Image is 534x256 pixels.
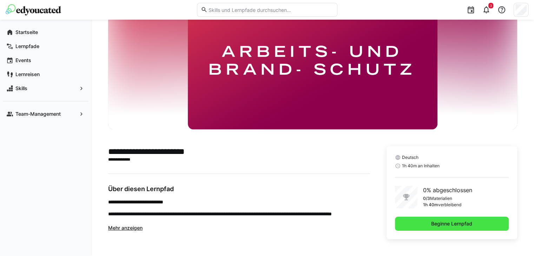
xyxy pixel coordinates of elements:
[207,7,333,13] input: Skills und Lernpfade durchsuchen…
[402,155,418,160] span: Deutsch
[490,4,492,8] span: 3
[430,220,473,227] span: Beginne Lernpfad
[438,202,461,208] p: verbleibend
[423,202,438,208] p: 1h 40m
[423,186,472,194] p: 0% abgeschlossen
[423,196,430,201] p: 0/3
[108,225,143,231] span: Mehr anzeigen
[402,163,440,169] span: 1h 40m an Inhalten
[108,185,370,193] h3: Über diesen Lernpfad
[430,196,452,201] p: Materialien
[395,217,509,231] button: Beginne Lernpfad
